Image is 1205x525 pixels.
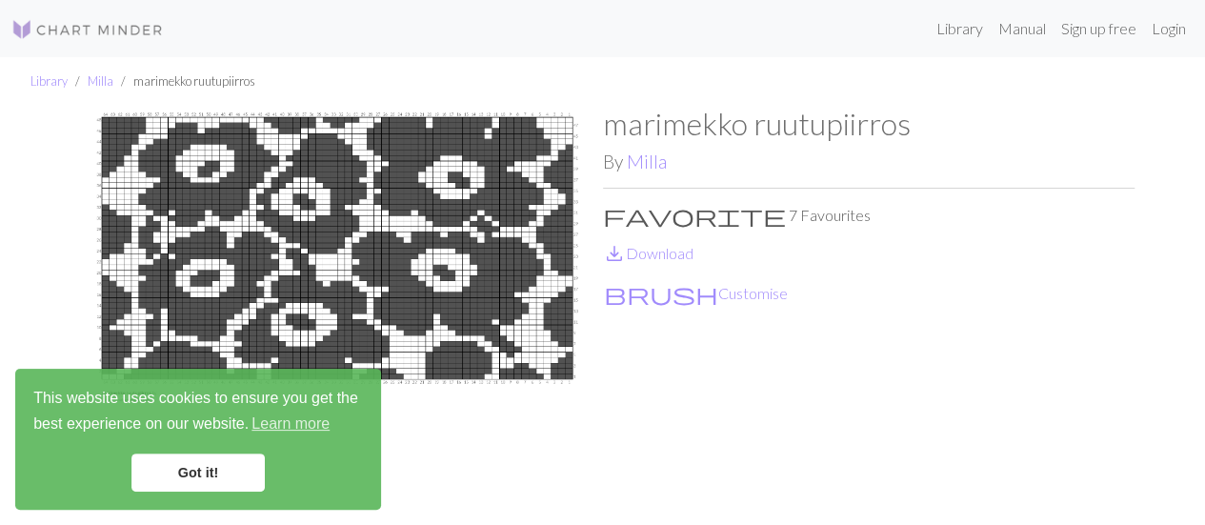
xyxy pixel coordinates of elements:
h2: By [603,151,1135,172]
a: DownloadDownload [603,244,693,262]
a: Milla [627,151,667,172]
a: learn more about cookies [249,410,332,438]
i: Customise [604,282,718,305]
img: Logo [11,18,164,41]
h1: marimekko ruutupiirros [603,106,1135,142]
span: This website uses cookies to ensure you get the best experience on our website. [33,387,363,438]
a: Milla [88,73,113,89]
li: marimekko ruutupiirros [113,72,255,91]
button: CustomiseCustomise [603,281,789,306]
a: Login [1144,10,1194,48]
div: cookieconsent [15,369,381,510]
a: Library [30,73,68,89]
span: brush [604,280,718,307]
span: favorite [603,202,786,229]
a: Manual [991,10,1054,48]
a: Library [929,10,991,48]
a: dismiss cookie message [131,454,265,492]
p: 7 Favourites [603,204,1135,227]
a: Sign up free [1054,10,1144,48]
span: save_alt [603,240,626,267]
i: Favourite [603,204,786,227]
i: Download [603,242,626,265]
